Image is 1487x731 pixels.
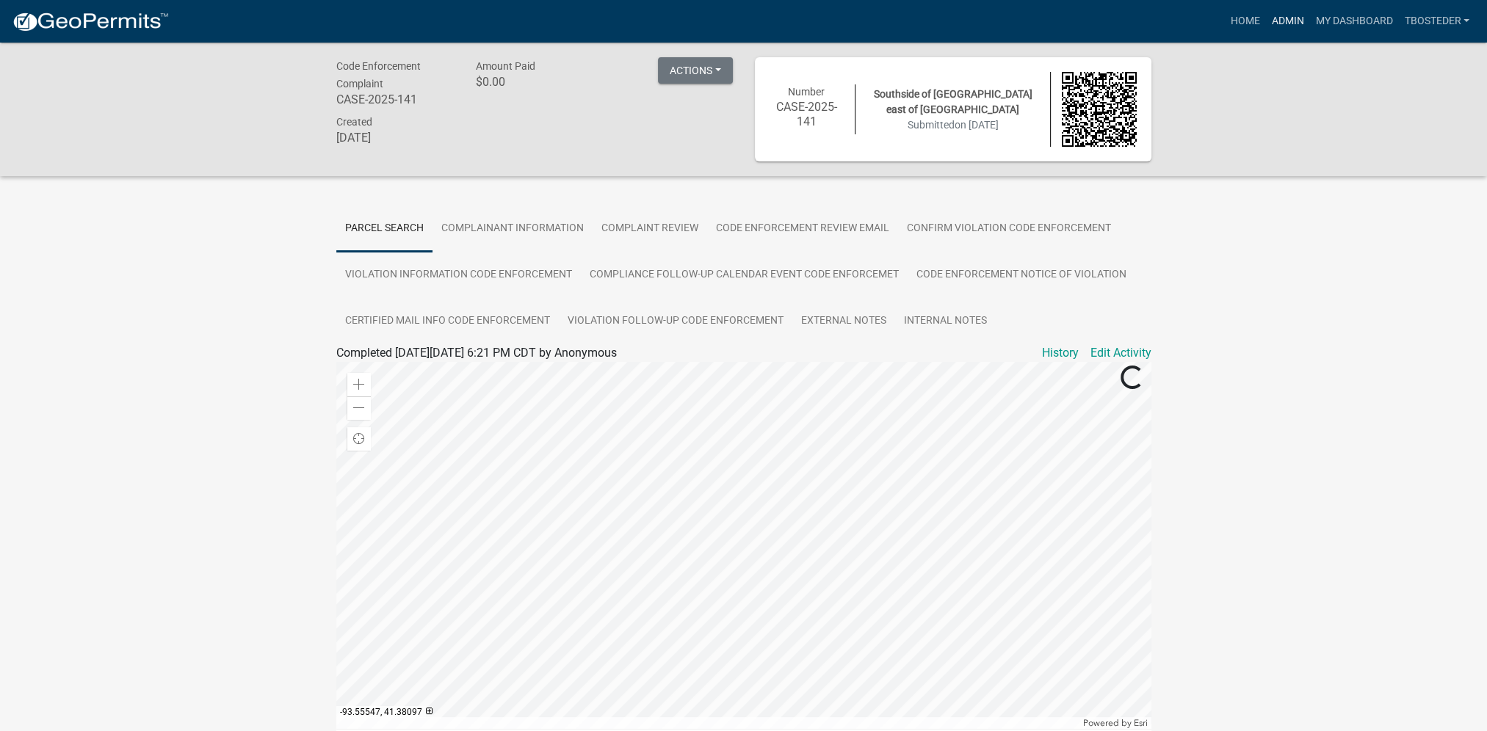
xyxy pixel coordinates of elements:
a: Home [1224,7,1265,35]
a: Code Enforcement Review Email [707,206,898,252]
a: Esri [1134,718,1148,728]
a: Compliance Follow-up Calendar Event Code Enforcemet [581,252,908,299]
span: Created [336,116,372,128]
a: Violation Follow-up Code Enforcement [559,298,792,345]
a: Internal Notes [895,298,996,345]
a: Complaint Review [593,206,707,252]
span: Southside of [GEOGRAPHIC_DATA] east of [GEOGRAPHIC_DATA] [874,88,1032,115]
a: tbosteder [1398,7,1475,35]
h6: CASE-2025-141 [336,92,454,106]
a: Violation Information Code Enforcement [336,252,581,299]
a: My Dashboard [1309,7,1398,35]
a: Confirm Violation Code Enforcement [898,206,1120,252]
span: Submitted on [DATE] [908,119,999,131]
span: Number [788,86,825,98]
span: Amount Paid [475,60,535,72]
div: Zoom in [347,373,371,396]
div: Find my location [347,427,371,451]
a: Parcel search [336,206,433,252]
h6: [DATE] [336,131,454,145]
img: QR code [1062,72,1137,147]
a: External Notes [792,298,895,345]
span: Completed [DATE][DATE] 6:21 PM CDT by Anonymous [336,346,617,360]
a: History [1042,344,1079,362]
h6: CASE-2025-141 [770,100,844,128]
a: Edit Activity [1090,344,1151,362]
span: Code Enforcement Complaint [336,60,421,90]
div: Zoom out [347,396,371,420]
a: Admin [1265,7,1309,35]
a: Certified Mail Info Code Enforcement [336,298,559,345]
button: Actions [658,57,733,84]
div: Powered by [1079,717,1151,729]
a: Complainant Information [433,206,593,252]
a: Code Enforcement Notice of Violation [908,252,1135,299]
h6: $0.00 [475,75,593,89]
